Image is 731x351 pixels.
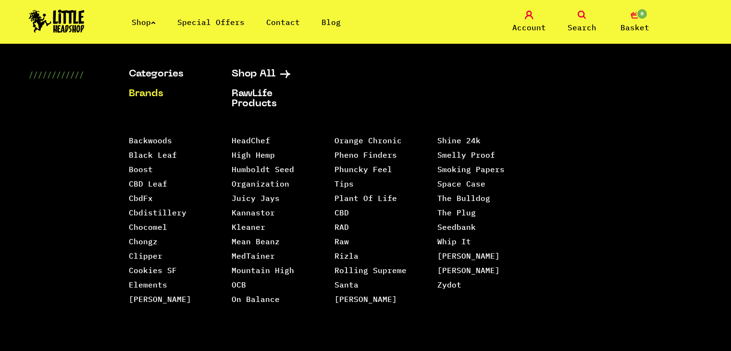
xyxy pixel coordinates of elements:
a: Special Offers [177,17,245,27]
a: On Balance [232,294,280,304]
a: HeadChef [232,136,270,145]
a: Cbdistillery [129,208,186,217]
a: Kleaner [232,222,265,232]
a: Zydot [437,280,461,289]
a: Search [558,11,606,33]
span: Basket [620,22,649,33]
a: Orange Chronic [335,136,402,145]
a: Chocomel [129,222,167,232]
a: Boost [129,164,153,174]
a: Pheno Finders [335,150,397,160]
span: Search [568,22,596,33]
a: Phuncky Feel Tips [335,164,392,188]
a: Whip It [437,237,471,246]
a: Elements [129,280,167,289]
a: [PERSON_NAME] [PERSON_NAME] [437,251,500,275]
a: OCB [232,280,246,289]
a: Backwoods [129,136,172,145]
a: Cookies SF [129,265,177,275]
a: Santa [PERSON_NAME] [335,280,397,304]
a: Raw [335,237,349,246]
a: Black Leaf [129,150,177,160]
a: Categories [129,69,208,79]
a: Shop [132,17,156,27]
a: [PERSON_NAME] [129,294,191,304]
a: Shop All [232,69,310,79]
a: Humboldt Seed Organization [232,164,294,188]
a: RawLife Products [232,89,310,109]
img: Little Head Shop Logo [29,10,85,33]
a: MedTainer [232,251,275,261]
a: The Plug Seedbank [437,208,476,232]
a: Brands [129,89,208,99]
a: Rizla [335,251,359,261]
a: Shine 24k [437,136,481,145]
a: Plant Of Life CBD [335,193,397,217]
a: Space Case [437,179,485,188]
a: Contact [266,17,300,27]
a: Kannastor [232,208,275,217]
a: Rolling Supreme [335,265,407,275]
a: 0 Basket [611,11,659,33]
a: The Bulldog [437,193,490,203]
a: RAD [335,222,349,232]
a: Mean Beanz [232,237,280,246]
a: Smoking Papers [437,164,505,174]
a: Juicy Jays [232,193,280,203]
a: High Hemp [232,150,275,160]
a: Smelly Proof [437,150,495,160]
a: CBD Leaf [129,179,167,188]
a: Mountain High [232,265,294,275]
a: Blog [322,17,341,27]
a: Clipper [129,251,162,261]
a: Chongz [129,237,158,246]
span: 0 [636,8,648,20]
a: CbdFx [129,193,153,203]
span: Account [512,22,546,33]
